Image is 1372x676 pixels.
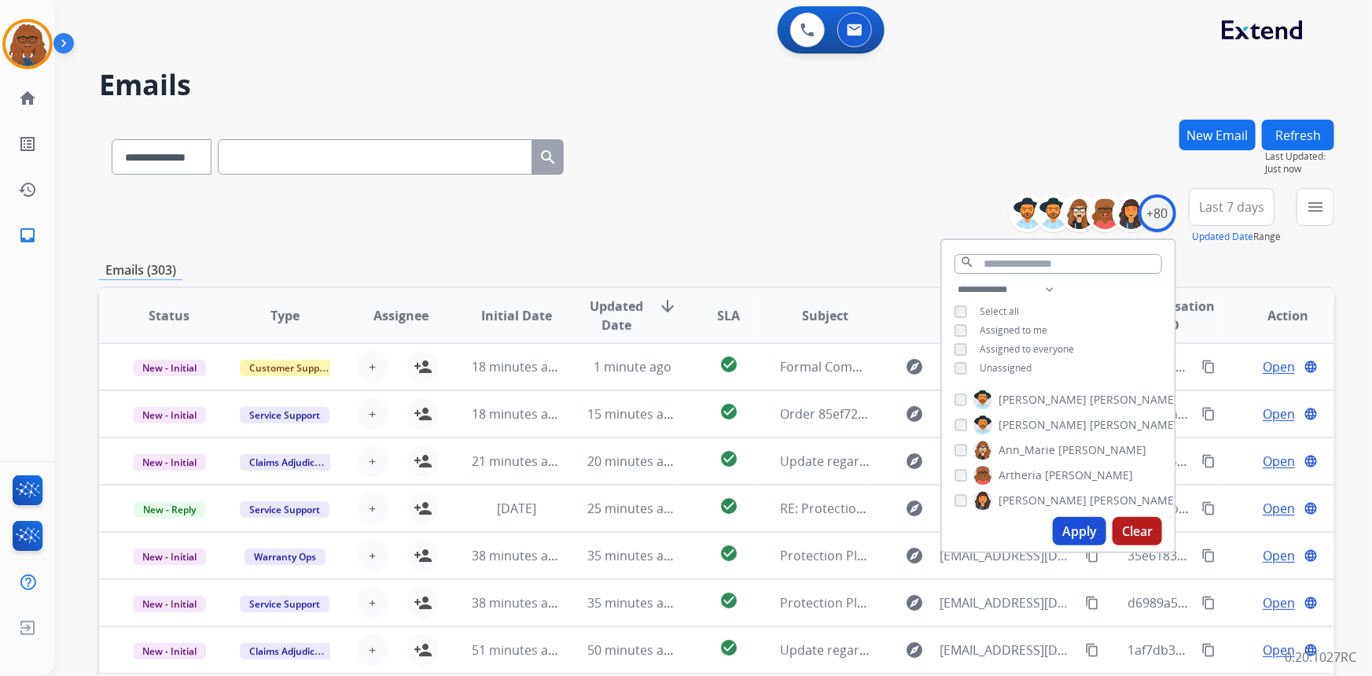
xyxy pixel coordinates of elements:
[906,546,925,565] mat-icon: explore
[906,357,925,376] mat-icon: explore
[1189,188,1275,226] button: Last 7 days
[18,226,37,245] mat-icon: inbox
[245,549,326,565] span: Warranty Ops
[369,641,376,659] span: +
[133,643,206,659] span: New - Initial
[1219,288,1334,343] th: Action
[1265,163,1334,175] span: Just now
[719,449,738,468] mat-icon: check_circle
[1201,407,1216,421] mat-icon: content_copy
[369,357,376,376] span: +
[1127,594,1371,611] span: d6989a56-2770-4223-8481-70a1d748451e
[587,405,679,423] span: 15 minutes ago
[497,500,536,517] span: [DATE]
[587,547,679,564] span: 35 minutes ago
[414,641,432,659] mat-icon: person_add
[481,306,552,325] span: Initial Date
[1304,407,1318,421] mat-icon: language
[369,593,376,612] span: +
[980,323,1047,337] span: Assigned to me
[240,454,348,471] span: Claims Adjudication
[1265,150,1334,163] span: Last Updated:
[594,358,671,375] span: 1 minute ago
[369,452,376,471] span: +
[781,547,1162,564] span: Protection Plan Conversion [ thread::uBieCKB-CI6B5_34E0e_fzk:: ]
[1304,501,1318,515] mat-icon: language
[587,453,679,470] span: 20 minutes ago
[1045,467,1133,483] span: [PERSON_NAME]
[133,549,206,565] span: New - Initial
[999,493,1087,508] span: [PERSON_NAME]
[1127,547,1362,564] span: 35e61832-ae57-4c08-91c9-bbaf46cf2c89
[1090,392,1178,408] span: [PERSON_NAME]
[980,342,1074,356] span: Assigned to everyone
[719,497,738,515] mat-icon: check_circle
[1201,596,1216,610] mat-icon: content_copy
[357,587,388,619] button: +
[472,453,563,470] span: 21 minutes ago
[369,546,376,565] span: +
[802,306,848,325] span: Subject
[133,360,206,376] span: New - Initial
[719,638,738,657] mat-icon: check_circle
[1306,198,1325,216] mat-icon: menu
[1090,417,1178,433] span: [PERSON_NAME]
[472,641,563,659] span: 51 minutes ago
[133,454,206,471] span: New - Initial
[1113,517,1162,545] button: Clear
[99,69,1334,101] h2: Emails
[1263,546,1295,565] span: Open
[1285,648,1356,667] p: 0.20.1027RC
[717,306,740,325] span: SLA
[781,594,1162,611] span: Protection Plan Conversion [ thread::uBieCKB-CI6B5_34E0e_fzk:: ]
[1053,517,1106,545] button: Apply
[999,392,1087,408] span: [PERSON_NAME]
[781,405,1051,423] span: Order 85ef724f-812e-4cc4-9f2c-50388b513d28
[472,594,563,611] span: 38 minutes ago
[240,596,329,612] span: Service Support
[270,306,300,325] span: Type
[719,355,738,374] mat-icon: check_circle
[240,501,329,518] span: Service Support
[940,546,1077,565] span: [EMAIL_ADDRESS][DOMAIN_NAME]
[1085,643,1099,657] mat-icon: content_copy
[357,398,388,430] button: +
[658,297,677,316] mat-icon: arrow_downward
[472,358,563,375] span: 18 minutes ago
[1263,452,1295,471] span: Open
[240,407,329,423] span: Service Support
[1304,360,1318,374] mat-icon: language
[414,452,432,471] mat-icon: person_add
[999,417,1087,433] span: [PERSON_NAME]
[1263,357,1295,376] span: Open
[1263,593,1295,612] span: Open
[1085,596,1099,610] mat-icon: content_copy
[980,361,1032,375] span: Unassigned
[1192,231,1253,243] button: Updated Date
[414,499,432,518] mat-icon: person_add
[906,499,925,518] mat-icon: explore
[1127,641,1367,659] span: 1af7db34-3361-447f-b3bd-2394c5d72336
[906,404,925,423] mat-icon: explore
[414,404,432,423] mat-icon: person_add
[240,643,348,659] span: Claims Adjudication
[18,135,37,153] mat-icon: list_alt
[414,546,432,565] mat-icon: person_add
[357,634,388,666] button: +
[1263,404,1295,423] span: Open
[719,544,738,563] mat-icon: check_circle
[18,89,37,108] mat-icon: home
[587,641,679,659] span: 50 minutes ago
[587,594,679,611] span: 35 minutes ago
[1304,454,1318,468] mat-icon: language
[1201,360,1216,374] mat-icon: content_copy
[940,641,1077,659] span: [EMAIL_ADDRESS][DOMAIN_NAME]
[980,305,1019,318] span: Select all
[1201,549,1216,563] mat-icon: content_copy
[357,445,388,477] button: +
[133,596,206,612] span: New - Initial
[240,360,342,376] span: Customer Support
[719,402,738,421] mat-icon: check_circle
[719,591,738,610] mat-icon: check_circle
[1304,549,1318,563] mat-icon: language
